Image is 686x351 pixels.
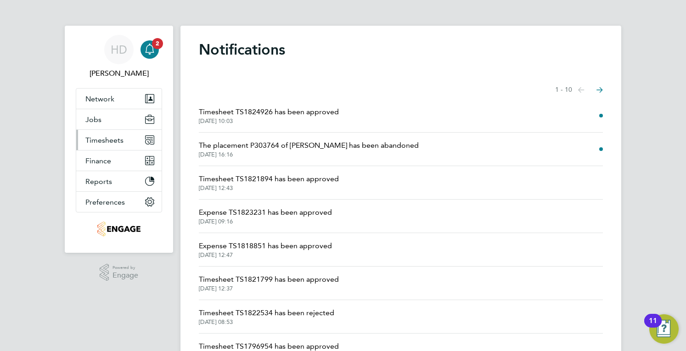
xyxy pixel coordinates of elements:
[199,207,332,218] span: Expense TS1823231 has been approved
[199,307,334,326] a: Timesheet TS1822534 has been rejected[DATE] 08:53
[111,44,127,56] span: HD
[555,81,603,99] nav: Select page of notifications list
[76,35,162,79] a: HD[PERSON_NAME]
[112,272,138,279] span: Engage
[199,240,332,259] a: Expense TS1818851 has been approved[DATE] 12:47
[76,68,162,79] span: Holly Dunnage
[199,207,332,225] a: Expense TS1823231 has been approved[DATE] 09:16
[97,222,140,236] img: tribuildsolutions-logo-retina.png
[76,222,162,236] a: Go to home page
[649,321,657,333] div: 11
[76,192,162,212] button: Preferences
[555,85,572,95] span: 1 - 10
[76,89,162,109] button: Network
[649,314,679,344] button: Open Resource Center, 11 new notifications
[199,106,339,125] a: Timesheet TS1824926 has been approved[DATE] 10:03
[141,35,159,64] a: 2
[76,150,162,171] button: Finance
[85,156,111,165] span: Finance
[199,285,339,292] span: [DATE] 12:37
[65,26,173,253] nav: Main navigation
[199,307,334,318] span: Timesheet TS1822534 has been rejected
[199,117,339,125] span: [DATE] 10:03
[199,274,339,292] a: Timesheet TS1821799 has been approved[DATE] 12:37
[199,151,419,158] span: [DATE] 16:16
[85,136,124,145] span: Timesheets
[76,130,162,150] button: Timesheets
[199,251,332,259] span: [DATE] 12:47
[112,264,138,272] span: Powered by
[152,38,163,49] span: 2
[85,95,114,103] span: Network
[199,240,332,251] span: Expense TS1818851 has been approved
[199,184,339,192] span: [DATE] 12:43
[199,173,339,184] span: Timesheet TS1821894 has been approved
[85,115,101,124] span: Jobs
[100,264,139,281] a: Powered byEngage
[199,40,603,59] h1: Notifications
[199,140,419,151] span: The placement P303764 of [PERSON_NAME] has been abandoned
[199,140,419,158] a: The placement P303764 of [PERSON_NAME] has been abandoned[DATE] 16:16
[85,198,125,206] span: Preferences
[76,109,162,129] button: Jobs
[199,318,334,326] span: [DATE] 08:53
[76,171,162,191] button: Reports
[199,218,332,225] span: [DATE] 09:16
[199,274,339,285] span: Timesheet TS1821799 has been approved
[199,173,339,192] a: Timesheet TS1821894 has been approved[DATE] 12:43
[199,106,339,117] span: Timesheet TS1824926 has been approved
[85,177,112,186] span: Reports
